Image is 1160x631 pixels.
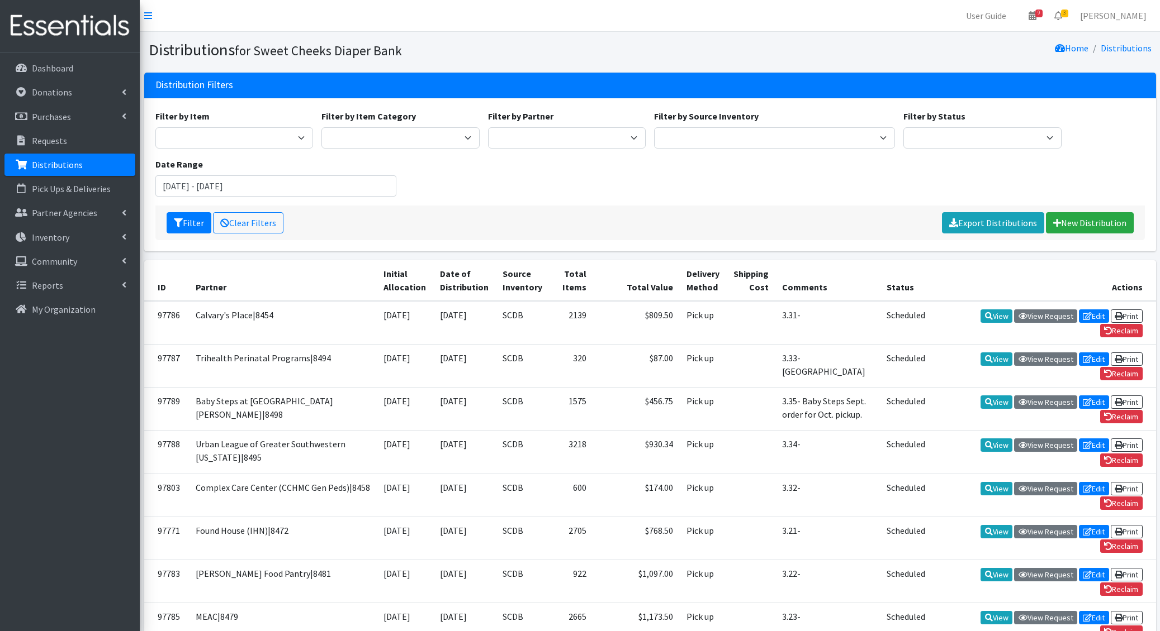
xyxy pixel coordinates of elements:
[593,301,679,345] td: $809.50
[4,154,135,176] a: Distributions
[775,560,880,603] td: 3.22-
[4,81,135,103] a: Donations
[880,260,932,301] th: Status
[144,431,189,474] td: 97788
[32,63,73,74] p: Dashboard
[4,130,135,152] a: Requests
[1079,352,1109,366] a: Edit
[189,474,377,517] td: Complex Care Center (CCHMC Gen Peds)|8458
[189,560,377,603] td: [PERSON_NAME] Food Pantry|8481
[880,431,932,474] td: Scheduled
[1079,482,1109,495] a: Edit
[488,109,553,123] label: Filter by Partner
[496,517,550,560] td: SCDB
[189,517,377,560] td: Found House (IHN)|8472
[32,87,72,98] p: Donations
[433,260,496,301] th: Date of Distribution
[433,431,496,474] td: [DATE]
[593,431,679,474] td: $930.34
[654,109,759,123] label: Filter by Source Inventory
[1100,367,1143,380] a: Reclaim
[321,109,416,123] label: Filter by Item Category
[1079,395,1109,409] a: Edit
[1111,438,1143,452] a: Print
[1020,4,1045,27] a: 9
[144,260,189,301] th: ID
[1111,482,1143,495] a: Print
[550,474,593,517] td: 600
[775,431,880,474] td: 3.34-
[1101,42,1152,54] a: Distributions
[149,40,646,60] h1: Distributions
[593,388,679,431] td: $456.75
[1046,212,1134,233] a: New Distribution
[32,135,67,146] p: Requests
[957,4,1015,27] a: User Guide
[680,260,727,301] th: Delivery Method
[1079,309,1109,323] a: Edit
[981,309,1012,323] a: View
[593,260,679,301] th: Total Value
[189,301,377,345] td: Calvary's Place|8454
[550,301,593,345] td: 2139
[377,260,433,301] th: Initial Allocation
[727,260,776,301] th: Shipping Cost
[433,517,496,560] td: [DATE]
[155,79,233,91] h3: Distribution Filters
[932,260,1156,301] th: Actions
[189,388,377,431] td: Baby Steps at [GEOGRAPHIC_DATA][PERSON_NAME]|8498
[4,106,135,128] a: Purchases
[981,438,1012,452] a: View
[1014,438,1077,452] a: View Request
[4,274,135,297] a: Reports
[1014,309,1077,323] a: View Request
[32,256,77,267] p: Community
[1014,611,1077,624] a: View Request
[496,301,550,345] td: SCDB
[189,344,377,387] td: Trihealth Perinatal Programs|8494
[155,175,396,197] input: January 1, 2011 - December 31, 2011
[1055,42,1088,54] a: Home
[1111,525,1143,538] a: Print
[377,388,433,431] td: [DATE]
[1014,395,1077,409] a: View Request
[1045,4,1071,27] a: 3
[377,344,433,387] td: [DATE]
[981,525,1012,538] a: View
[144,344,189,387] td: 97787
[1100,410,1143,423] a: Reclaim
[4,226,135,248] a: Inventory
[32,232,69,243] p: Inventory
[144,560,189,603] td: 97783
[880,388,932,431] td: Scheduled
[167,212,211,233] button: Filter
[593,474,679,517] td: $174.00
[144,517,189,560] td: 97771
[377,431,433,474] td: [DATE]
[981,395,1012,409] a: View
[4,178,135,200] a: Pick Ups & Deliveries
[496,474,550,517] td: SCDB
[433,301,496,345] td: [DATE]
[496,344,550,387] td: SCDB
[4,202,135,224] a: Partner Agencies
[32,207,97,218] p: Partner Agencies
[880,474,932,517] td: Scheduled
[680,517,727,560] td: Pick up
[550,388,593,431] td: 1575
[377,560,433,603] td: [DATE]
[4,250,135,273] a: Community
[903,109,965,123] label: Filter by Status
[550,260,593,301] th: Total Items
[213,212,283,233] a: Clear Filters
[496,431,550,474] td: SCDB
[1014,352,1077,366] a: View Request
[144,474,189,517] td: 97803
[433,388,496,431] td: [DATE]
[680,431,727,474] td: Pick up
[1100,582,1143,596] a: Reclaim
[1111,309,1143,323] a: Print
[155,157,203,171] label: Date Range
[775,517,880,560] td: 3.21-
[32,159,83,170] p: Distributions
